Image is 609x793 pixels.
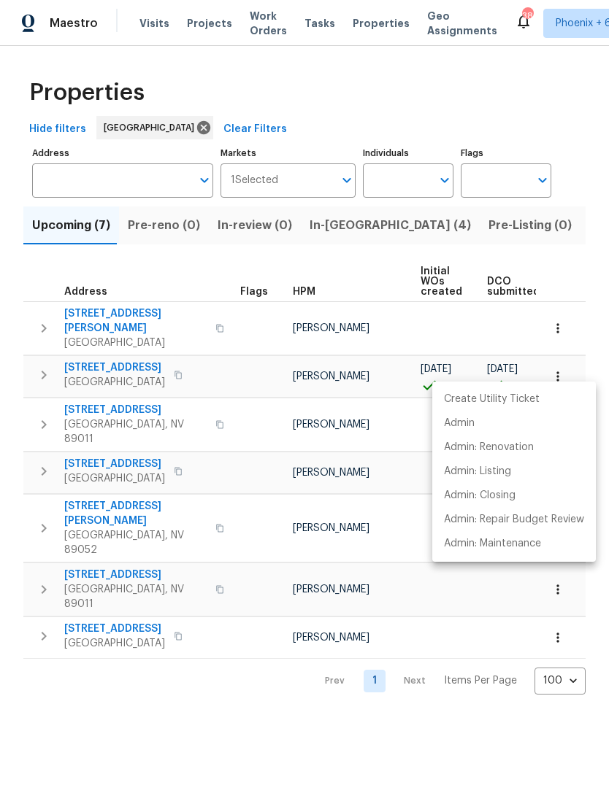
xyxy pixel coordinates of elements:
p: Admin: Renovation [444,440,534,455]
p: Admin: Closing [444,488,516,503]
p: Admin: Repair Budget Review [444,512,584,527]
p: Admin: Listing [444,464,511,479]
p: Create Utility Ticket [444,392,540,407]
p: Admin: Maintenance [444,536,541,552]
p: Admin [444,416,475,431]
